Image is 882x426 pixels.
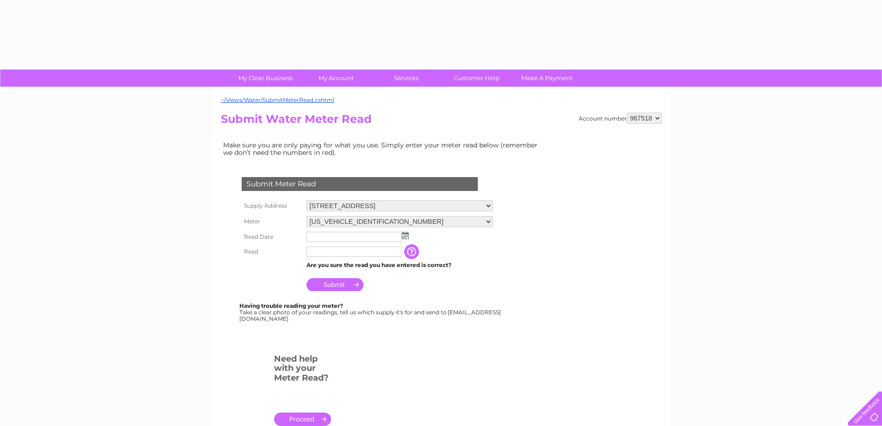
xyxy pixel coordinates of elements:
b: Having trouble reading your meter? [239,302,343,309]
a: Services [368,70,444,87]
a: Customer Help [438,70,515,87]
div: Account number [579,113,662,124]
th: Supply Address [239,198,304,214]
div: Take a clear photo of your readings, tell us which supply it's for and send to [EMAIL_ADDRESS][DO... [239,303,502,322]
td: Make sure you are only paying for what you use. Simply enter your meter read below (remember we d... [221,139,545,159]
a: ~/Views/Water/SubmitMeterRead.cshtml [221,96,334,103]
h2: Submit Water Meter Read [221,113,662,130]
h3: Need help with your Meter Read? [274,352,331,388]
td: Are you sure the read you have entered is correct? [304,259,495,271]
th: Read [239,244,304,259]
input: Information [404,244,421,259]
th: Meter [239,214,304,229]
a: My Account [298,70,374,87]
a: My Clear Business [227,70,304,87]
a: . [274,413,331,426]
img: ... [402,232,409,239]
input: Submit [307,278,363,291]
th: Read Date [239,229,304,244]
a: Make A Payment [509,70,585,87]
div: Submit Meter Read [242,177,478,191]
